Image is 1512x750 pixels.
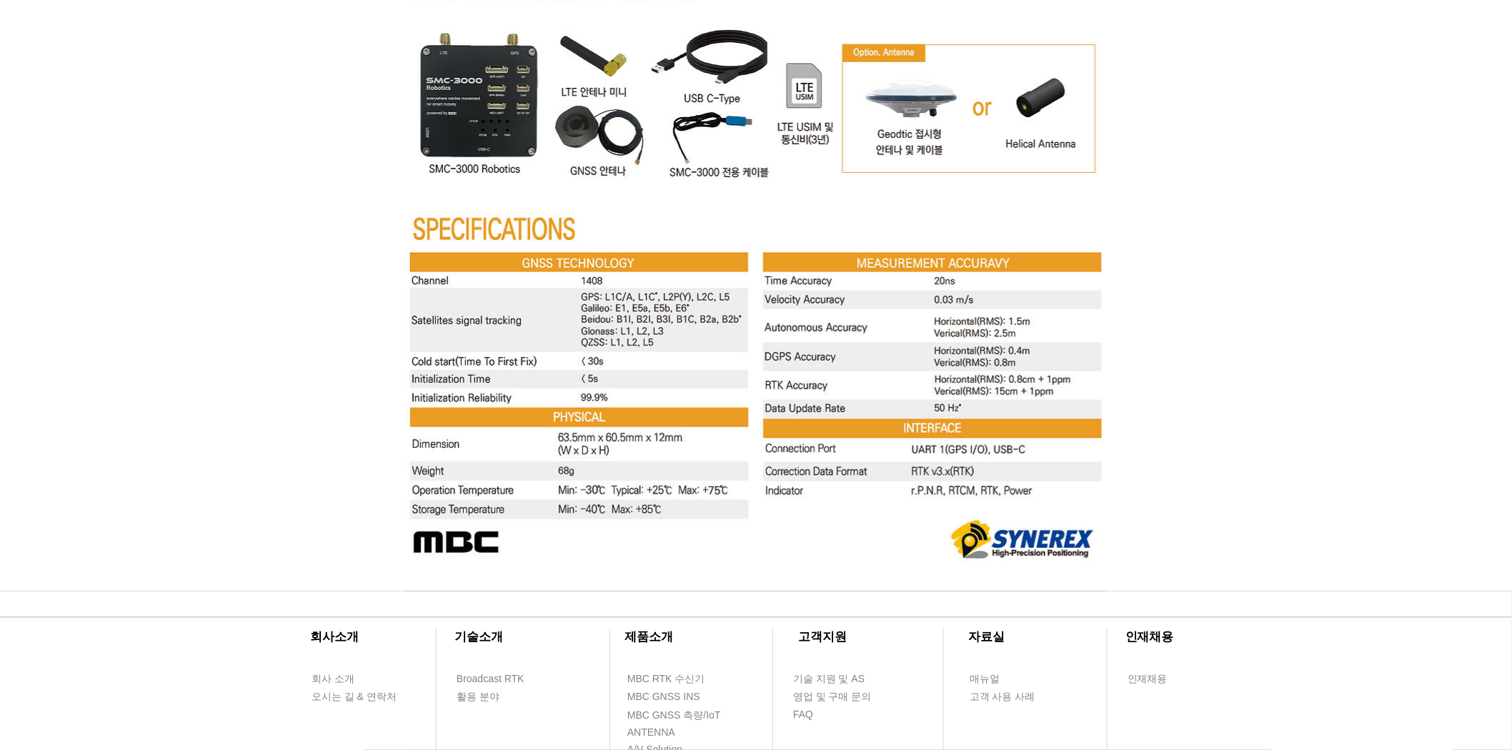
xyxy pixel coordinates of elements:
[792,688,875,706] a: 영업 및 구매 문의
[799,630,847,644] span: ​고객지원
[311,670,393,688] a: 회사 소개
[457,690,499,704] span: 활용 분야
[1128,672,1168,686] span: 인재채용
[312,690,397,704] span: 오시는 길 & 연락처
[968,630,1005,644] span: ​자료실
[969,670,1051,688] a: 매뉴얼
[311,630,359,644] span: ​회사소개
[456,688,538,706] a: 활용 분야
[627,688,716,706] a: MBC GNSS INS
[311,688,407,706] a: 오시는 길 & 연락처
[627,724,709,741] a: ANTENNA
[627,670,734,688] a: MBC RTK 수신기
[312,672,354,686] span: 회사 소개
[792,670,900,688] a: 기술 지원 및 AS
[793,690,872,704] span: 영업 및 구매 문의
[627,672,705,686] span: MBC RTK 수신기
[1125,630,1174,644] span: ​인재채용
[627,706,752,724] a: MBC GNSS 측량/IoT
[970,690,1035,704] span: 고객 사용 사례
[1127,670,1195,688] a: 인재채용
[627,690,700,704] span: MBC GNSS INS
[627,709,721,723] span: MBC GNSS 측량/IoT
[1348,689,1512,750] iframe: Wix Chat
[456,670,538,688] a: Broadcast RTK
[969,688,1051,706] a: 고객 사용 사례
[627,726,675,740] span: ANTENNA
[625,630,674,644] span: ​제품소개
[793,708,813,722] span: FAQ
[970,672,1000,686] span: 매뉴얼
[792,706,875,724] a: FAQ
[455,630,504,644] span: ​기술소개
[457,672,524,686] span: Broadcast RTK
[793,672,865,686] span: 기술 지원 및 AS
